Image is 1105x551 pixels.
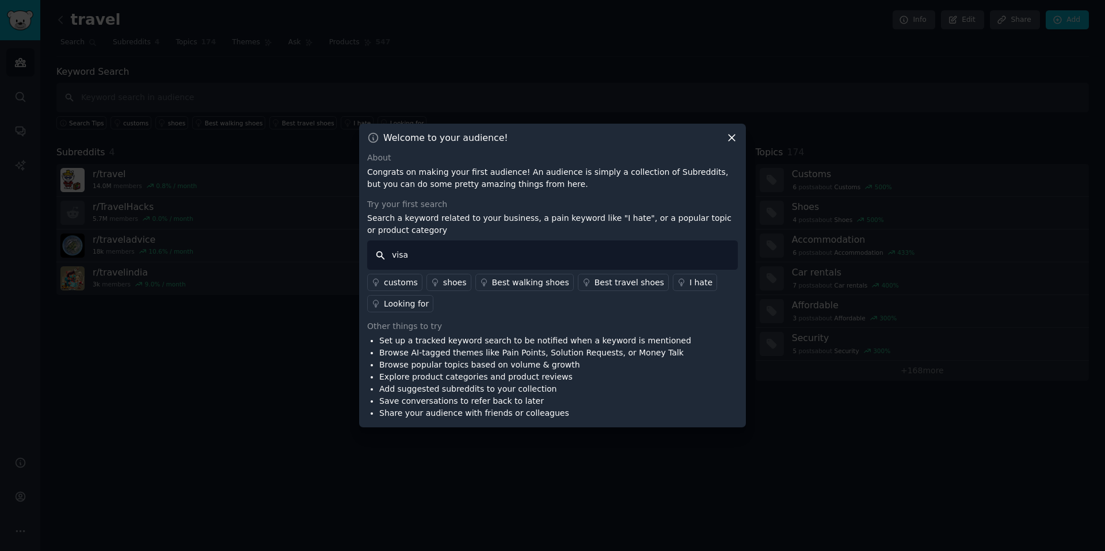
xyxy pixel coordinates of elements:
li: Browse AI-tagged themes like Pain Points, Solution Requests, or Money Talk [379,347,691,359]
a: I hate [673,274,717,291]
div: Looking for [384,298,429,310]
li: Explore product categories and product reviews [379,371,691,383]
div: About [367,152,738,164]
p: Search a keyword related to your business, a pain keyword like "I hate", or a popular topic or pr... [367,212,738,236]
div: Best travel shoes [595,277,664,289]
a: Best walking shoes [475,274,574,291]
a: Best travel shoes [578,274,669,291]
input: Keyword search in audience [367,240,738,270]
p: Congrats on making your first audience! An audience is simply a collection of Subreddits, but you... [367,166,738,190]
div: Try your first search [367,198,738,211]
div: Best walking shoes [492,277,569,289]
li: Browse popular topics based on volume & growth [379,359,691,371]
li: Set up a tracked keyword search to be notified when a keyword is mentioned [379,335,691,347]
h3: Welcome to your audience! [383,132,508,144]
li: Share your audience with friends or colleagues [379,407,691,419]
div: customs [384,277,418,289]
a: shoes [426,274,471,291]
div: Other things to try [367,320,738,332]
div: shoes [443,277,467,289]
li: Add suggested subreddits to your collection [379,383,691,395]
a: Looking for [367,295,433,312]
a: customs [367,274,422,291]
li: Save conversations to refer back to later [379,395,691,407]
div: I hate [689,277,712,289]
